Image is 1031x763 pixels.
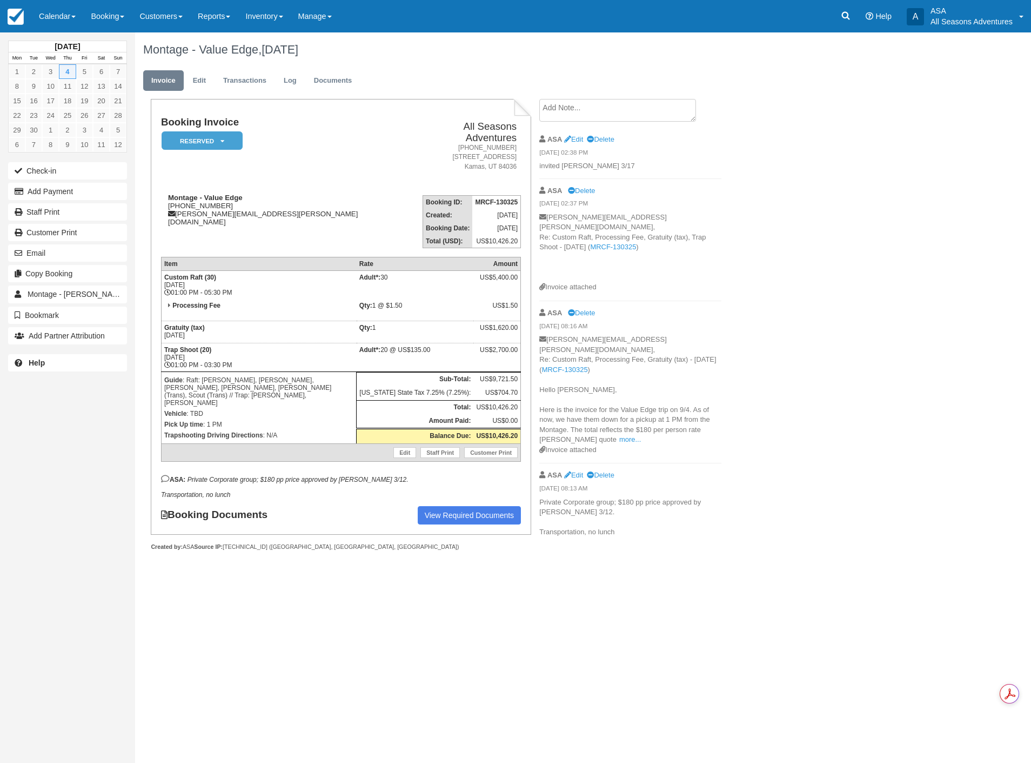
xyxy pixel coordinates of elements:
[539,148,721,160] em: [DATE] 02:38 PM
[161,321,356,343] td: [DATE]
[539,282,721,293] div: Invoice attached
[357,414,474,429] th: Amount Paid:
[42,79,59,94] a: 10
[164,430,353,441] p: : N/A
[161,509,278,521] strong: Booking Documents
[25,94,42,108] a: 16
[55,42,80,51] strong: [DATE]
[539,213,721,283] p: [PERSON_NAME][EMAIL_ADDRESS][PERSON_NAME][DOMAIN_NAME], Re: Custom Raft, Processing Fee, Gratuity...
[587,135,614,143] a: Delete
[59,94,76,108] a: 18
[76,52,93,64] th: Fri
[423,235,473,248] th: Total (USD):
[8,354,127,371] a: Help
[42,123,59,137] a: 1
[357,429,474,443] th: Balance Due:
[539,445,721,455] div: Invoice attached
[8,265,127,282] button: Copy Booking
[59,123,76,137] a: 2
[161,194,407,226] div: [PHONE_NUMBER] [PERSON_NAME][EMAIL_ADDRESS][PERSON_NAME][DOMAIN_NAME]
[59,52,76,64] th: Thu
[164,324,205,331] strong: Gratuity (tax)
[423,195,473,209] th: Booking ID:
[568,309,595,317] a: Delete
[9,64,25,79] a: 1
[476,432,518,440] strong: US$10,426.20
[473,372,520,386] td: US$9,721.50
[164,421,203,428] strong: Pick Up time
[276,70,305,91] a: Log
[161,117,407,128] h1: Booking Invoice
[907,8,924,25] div: A
[110,108,126,123] a: 28
[8,327,127,344] button: Add Partner Attribution
[93,52,110,64] th: Sat
[110,79,126,94] a: 14
[9,108,25,123] a: 22
[547,187,562,195] strong: ASA
[420,447,460,458] a: Staff Print
[42,137,59,152] a: 8
[547,471,562,479] strong: ASA
[9,137,25,152] a: 6
[564,471,583,479] a: Edit
[29,359,45,367] b: Help
[539,497,721,538] p: Private Corporate group; $180 pp price approved by [PERSON_NAME] 3/12. Transportation, no lunch
[9,94,25,108] a: 15
[161,343,356,371] td: [DATE] 01:00 PM - 03:30 PM
[8,9,24,25] img: checkfront-main-nav-mini-logo.png
[542,366,588,374] a: MRCF-130325
[76,94,93,108] a: 19
[110,137,126,152] a: 12
[476,346,518,362] div: US$2,700.00
[161,257,356,270] th: Item
[357,270,474,299] td: 30
[25,79,42,94] a: 9
[587,471,614,479] a: Delete
[359,274,380,281] strong: Adult*
[8,203,127,221] a: Staff Print
[25,64,42,79] a: 2
[476,302,518,318] div: US$1.50
[568,187,595,195] a: Delete
[464,447,518,458] a: Customer Print
[162,131,243,150] em: Reserved
[418,506,521,525] a: View Required Documents
[42,52,59,64] th: Wed
[9,79,25,94] a: 8
[930,5,1013,16] p: ASA
[25,52,42,64] th: Tue
[547,309,562,317] strong: ASA
[357,299,474,321] td: 1 @ $1.50
[164,419,353,430] p: : 1 PM
[164,376,183,384] strong: Guide
[76,123,93,137] a: 3
[59,108,76,123] a: 25
[59,79,76,94] a: 11
[161,476,409,499] em: Private Corporate group; $180 pp price approved by [PERSON_NAME] 3/12. Transportation, no lunch
[357,321,474,343] td: 1
[42,64,59,79] a: 3
[161,476,185,483] strong: ASA:
[93,137,110,152] a: 11
[8,183,127,200] button: Add Payment
[357,372,474,386] th: Sub-Total:
[76,108,93,123] a: 26
[93,79,110,94] a: 13
[473,257,520,270] th: Amount
[164,408,353,419] p: : TBD
[168,194,243,202] strong: Montage - Value Edge
[9,52,25,64] th: Mon
[357,400,474,414] th: Total:
[411,143,517,171] address: [PHONE_NUMBER] [STREET_ADDRESS] Kamas, UT 84036
[472,209,520,222] td: [DATE]
[590,243,636,251] a: MRCF-130325
[151,543,531,551] div: ASA [TECHNICAL_ID] ([GEOGRAPHIC_DATA], [GEOGRAPHIC_DATA], [GEOGRAPHIC_DATA])
[215,70,275,91] a: Transactions
[161,131,239,151] a: Reserved
[93,94,110,108] a: 20
[76,79,93,94] a: 12
[59,137,76,152] a: 9
[93,108,110,123] a: 27
[151,543,183,550] strong: Created by:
